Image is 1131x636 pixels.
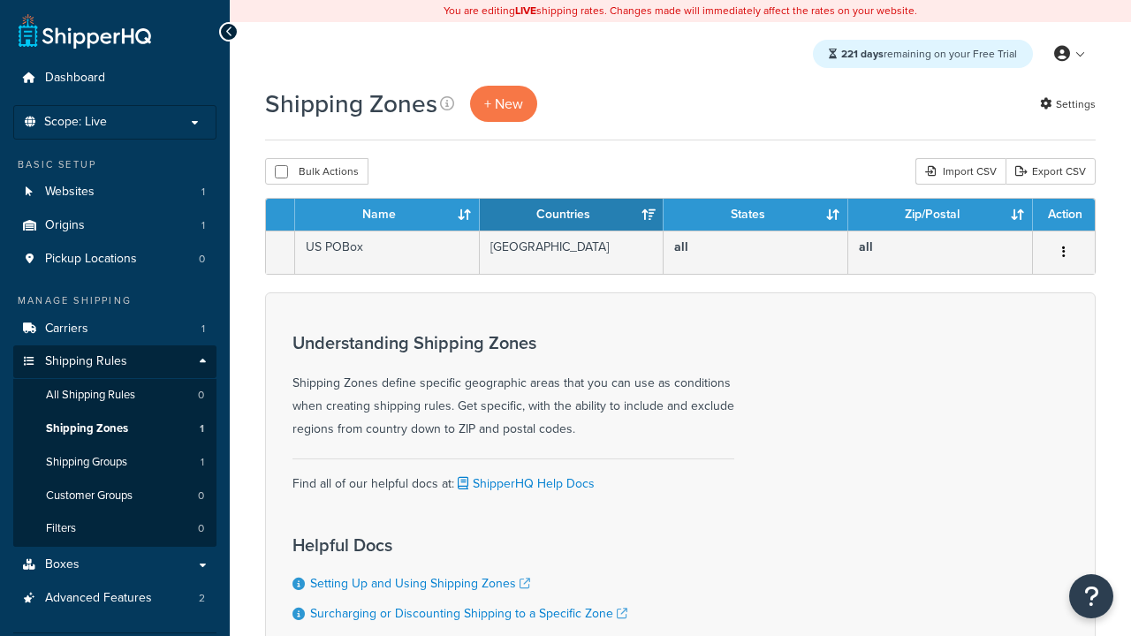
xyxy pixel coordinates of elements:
[13,446,216,479] li: Shipping Groups
[198,521,204,536] span: 0
[201,455,204,470] span: 1
[46,521,76,536] span: Filters
[45,185,95,200] span: Websites
[1033,199,1095,231] th: Action
[45,218,85,233] span: Origins
[292,458,734,496] div: Find all of our helpful docs at:
[13,243,216,276] li: Pickup Locations
[13,293,216,308] div: Manage Shipping
[46,388,135,403] span: All Shipping Rules
[13,512,216,545] a: Filters 0
[13,243,216,276] a: Pickup Locations 0
[292,333,734,352] h3: Understanding Shipping Zones
[480,199,664,231] th: Countries: activate to sort column ascending
[454,474,595,493] a: ShipperHQ Help Docs
[201,218,205,233] span: 1
[13,345,216,547] li: Shipping Rules
[19,13,151,49] a: ShipperHQ Home
[13,379,216,412] a: All Shipping Rules 0
[13,582,216,615] a: Advanced Features 2
[200,421,204,436] span: 1
[664,199,848,231] th: States: activate to sort column ascending
[310,604,627,623] a: Surcharging or Discounting Shipping to a Specific Zone
[13,413,216,445] li: Shipping Zones
[310,574,530,593] a: Setting Up and Using Shipping Zones
[480,231,664,274] td: [GEOGRAPHIC_DATA]
[44,115,107,130] span: Scope: Live
[13,413,216,445] a: Shipping Zones 1
[13,313,216,345] a: Carriers 1
[46,421,128,436] span: Shipping Zones
[13,446,216,479] a: Shipping Groups 1
[484,94,523,114] span: + New
[13,345,216,378] a: Shipping Rules
[674,238,688,256] b: all
[13,157,216,172] div: Basic Setup
[848,199,1033,231] th: Zip/Postal: activate to sort column ascending
[198,488,204,503] span: 0
[45,591,152,606] span: Advanced Features
[13,480,216,512] li: Customer Groups
[1006,158,1096,185] a: Export CSV
[13,480,216,512] a: Customer Groups 0
[859,238,873,256] b: all
[199,252,205,267] span: 0
[46,455,127,470] span: Shipping Groups
[1069,574,1113,618] button: Open Resource Center
[45,354,127,369] span: Shipping Rules
[292,333,734,441] div: Shipping Zones define specific geographic areas that you can use as conditions when creating ship...
[13,313,216,345] li: Carriers
[13,549,216,581] a: Boxes
[265,87,437,121] h1: Shipping Zones
[295,231,480,274] td: US POBox
[13,209,216,242] a: Origins 1
[13,512,216,545] li: Filters
[841,46,884,62] strong: 221 days
[813,40,1033,68] div: remaining on your Free Trial
[45,252,137,267] span: Pickup Locations
[915,158,1006,185] div: Import CSV
[1040,92,1096,117] a: Settings
[13,176,216,208] li: Websites
[198,388,204,403] span: 0
[45,71,105,86] span: Dashboard
[45,322,88,337] span: Carriers
[295,199,480,231] th: Name: activate to sort column ascending
[13,379,216,412] li: All Shipping Rules
[515,3,536,19] b: LIVE
[13,62,216,95] a: Dashboard
[199,591,205,606] span: 2
[46,488,133,503] span: Customer Groups
[13,176,216,208] a: Websites 1
[13,209,216,242] li: Origins
[292,535,627,555] h3: Helpful Docs
[201,185,205,200] span: 1
[201,322,205,337] span: 1
[13,582,216,615] li: Advanced Features
[470,86,537,122] a: + New
[45,557,80,572] span: Boxes
[265,158,368,185] button: Bulk Actions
